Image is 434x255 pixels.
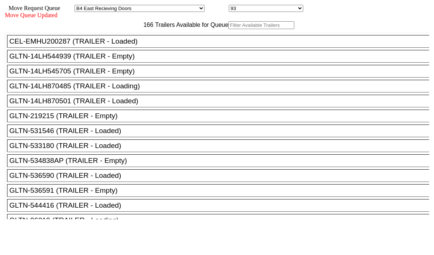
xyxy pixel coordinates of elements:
[9,52,434,60] div: GLTN-14LH544939 (TRAILER - Empty)
[153,22,229,28] span: Trailers Available for Queue
[9,37,434,45] div: CEL-EMHU200287 (TRAILER - Loaded)
[9,142,434,150] div: GLTN-533180 (TRAILER - Loaded)
[5,5,60,11] span: Move Request Queue
[228,21,294,29] input: Filter Available Trailers
[9,112,434,120] div: GLTN-219215 (TRAILER - Empty)
[9,97,434,105] div: GLTN-14LH870501 (TRAILER - Loaded)
[9,67,434,75] div: GLTN-14LH545705 (TRAILER - Empty)
[9,127,434,135] div: GLTN-531546 (TRAILER - Loaded)
[9,216,434,224] div: GLTN-96219 (TRAILER - Loading)
[9,201,434,210] div: GLTN-544416 (TRAILER - Loaded)
[9,171,434,180] div: GLTN-536590 (TRAILER - Loaded)
[61,5,73,11] span: Area
[9,82,434,90] div: GLTN-14LH870485 (TRAILER - Loading)
[206,5,227,11] span: Location
[5,12,57,18] span: Move Queue Updated
[9,186,434,195] div: GLTN-536591 (TRAILER - Empty)
[140,22,153,28] span: 166
[9,157,434,165] div: GLTN-534838AP (TRAILER - Empty)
